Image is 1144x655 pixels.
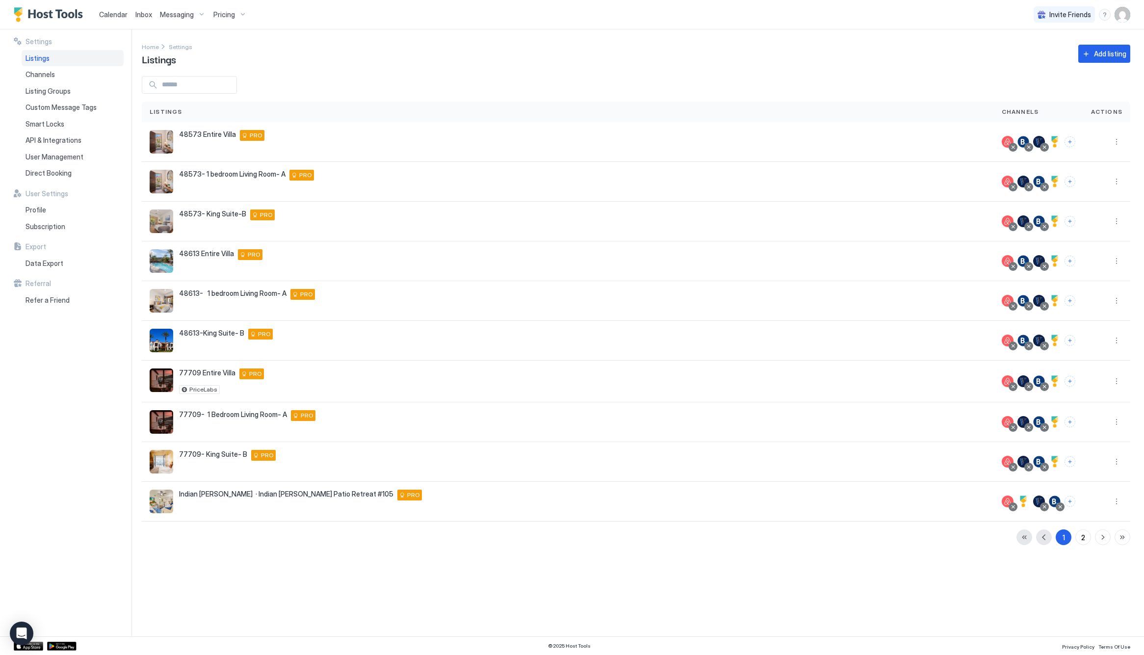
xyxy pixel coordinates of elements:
[548,643,591,649] span: © 2025 Host Tools
[1111,416,1122,428] div: menu
[1111,416,1122,428] button: More options
[258,330,271,339] span: PRO
[1111,456,1122,468] div: menu
[150,210,173,233] div: listing image
[1111,456,1122,468] button: More options
[1111,496,1122,507] button: More options
[150,450,173,473] div: listing image
[135,9,152,20] a: Inbox
[179,210,246,218] span: 48573- King Suite-B
[407,491,420,499] span: PRO
[1099,9,1111,21] div: menu
[26,242,46,251] span: Export
[1049,10,1091,19] span: Invite Friends
[213,10,235,19] span: Pricing
[26,169,72,178] span: Direct Booking
[150,170,173,193] div: listing image
[169,41,192,52] div: Breadcrumb
[1065,256,1075,266] button: Connect channels
[1094,49,1126,59] div: Add listing
[22,132,124,149] a: API & Integrations
[179,249,234,258] span: 48613 Entire Villa
[22,116,124,132] a: Smart Locks
[150,410,173,434] div: listing image
[179,130,236,139] span: 48573 Entire Villa
[1111,295,1122,307] div: menu
[179,329,244,338] span: 48613-King Suite- B
[1111,136,1122,148] button: More options
[26,153,83,161] span: User Management
[26,54,50,63] span: Listings
[22,202,124,218] a: Profile
[249,369,262,378] span: PRO
[22,292,124,309] a: Refer a Friend
[26,70,55,79] span: Channels
[26,120,64,129] span: Smart Locks
[179,368,235,377] span: 77709 Entire Villa
[1065,496,1075,507] button: Connect channels
[179,490,393,498] span: Indian [PERSON_NAME] · Indian [PERSON_NAME] Patio Retreat #105
[14,642,43,651] a: App Store
[1111,335,1122,346] div: menu
[142,43,159,51] span: Home
[1062,644,1094,650] span: Privacy Policy
[142,41,159,52] a: Home
[300,290,313,299] span: PRO
[26,37,52,46] span: Settings
[179,170,286,179] span: 48573- 1 bedroom Living Room- A
[179,410,287,419] span: 77709- 1 Bedroom Living Room- A
[26,259,63,268] span: Data Export
[1111,375,1122,387] button: More options
[22,99,124,116] a: Custom Message Tags
[47,642,77,651] div: Google Play Store
[1098,641,1130,651] a: Terms Of Use
[179,289,286,298] span: 48613- 1 bedroom Living Room- A
[260,210,273,219] span: PRO
[248,250,260,259] span: PRO
[135,10,152,19] span: Inbox
[1081,532,1085,543] div: 2
[1111,176,1122,187] button: More options
[250,131,262,140] span: PRO
[1065,176,1075,187] button: Connect channels
[169,43,192,51] span: Settings
[22,218,124,235] a: Subscription
[14,7,87,22] a: Host Tools Logo
[1065,376,1075,387] button: Connect channels
[301,411,313,420] span: PRO
[22,83,124,100] a: Listing Groups
[1111,176,1122,187] div: menu
[10,622,33,645] div: Open Intercom Messenger
[26,279,51,288] span: Referral
[1065,295,1075,306] button: Connect channels
[150,368,173,392] div: listing image
[150,107,182,116] span: Listings
[22,149,124,165] a: User Management
[22,50,124,67] a: Listings
[142,41,159,52] div: Breadcrumb
[261,451,274,460] span: PRO
[169,41,192,52] a: Settings
[26,189,68,198] span: User Settings
[299,171,312,180] span: PRO
[26,136,81,145] span: API & Integrations
[1002,107,1039,116] span: Channels
[1115,7,1130,23] div: User profile
[26,222,65,231] span: Subscription
[1111,215,1122,227] div: menu
[26,87,71,96] span: Listing Groups
[1111,255,1122,267] div: menu
[1098,644,1130,650] span: Terms Of Use
[1111,136,1122,148] div: menu
[1065,335,1075,346] button: Connect channels
[1091,107,1122,116] span: Actions
[26,206,46,214] span: Profile
[26,103,97,112] span: Custom Message Tags
[22,66,124,83] a: Channels
[1111,215,1122,227] button: More options
[1065,136,1075,147] button: Connect channels
[1111,375,1122,387] div: menu
[1065,456,1075,467] button: Connect channels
